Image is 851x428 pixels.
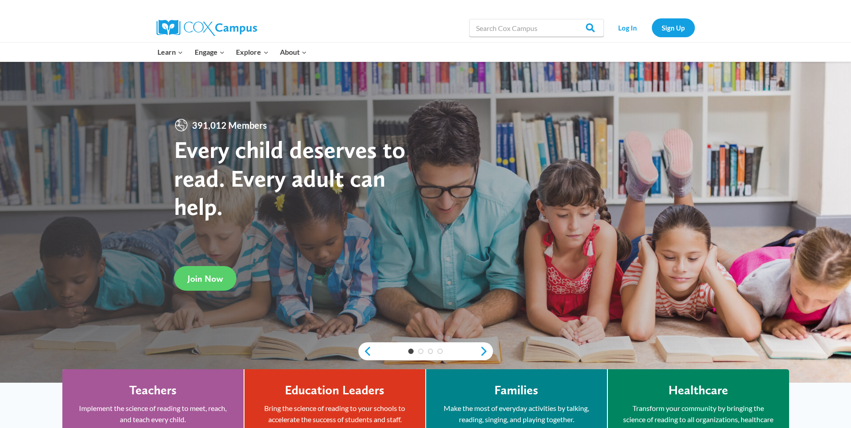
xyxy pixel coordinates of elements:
[469,19,604,37] input: Search Cox Campus
[152,43,313,61] nav: Primary Navigation
[174,135,406,221] strong: Every child deserves to read. Every adult can help.
[280,46,307,58] span: About
[285,383,384,398] h4: Education Leaders
[157,46,183,58] span: Learn
[652,18,695,37] a: Sign Up
[188,118,271,132] span: 391,012 Members
[608,18,695,37] nav: Secondary Navigation
[608,18,647,37] a: Log In
[174,266,236,291] a: Join Now
[428,349,433,354] a: 3
[236,46,268,58] span: Explore
[358,346,372,357] a: previous
[418,349,423,354] a: 2
[258,402,412,425] p: Bring the science of reading to your schools to accelerate the success of students and staff.
[480,346,493,357] a: next
[195,46,225,58] span: Engage
[494,383,538,398] h4: Families
[437,349,443,354] a: 4
[408,349,414,354] a: 1
[157,20,257,36] img: Cox Campus
[188,273,223,284] span: Join Now
[358,342,493,360] div: content slider buttons
[440,402,594,425] p: Make the most of everyday activities by talking, reading, singing, and playing together.
[129,383,177,398] h4: Teachers
[76,402,230,425] p: Implement the science of reading to meet, reach, and teach every child.
[668,383,728,398] h4: Healthcare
